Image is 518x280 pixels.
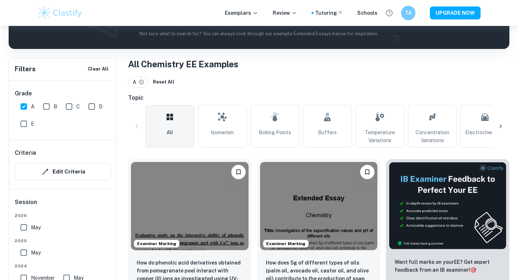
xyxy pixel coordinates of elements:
[231,165,246,179] button: Bookmark
[263,240,308,247] span: Examiner Marking
[133,78,140,86] span: A
[15,263,111,269] span: 2024
[465,128,505,136] span: Electrochemistry
[128,76,148,88] div: A
[15,212,111,219] span: 2026
[54,103,57,110] span: B
[360,165,374,179] button: Bookmark
[411,128,454,144] span: Concentration Variations
[31,120,34,128] span: E
[225,9,258,17] p: Exemplars
[357,9,377,17] a: Schools
[404,9,413,17] h6: TA
[383,7,395,19] button: Help and Feedback
[128,94,509,102] h6: Topic
[134,240,179,247] span: Examiner Marking
[315,9,343,17] a: Tutoring
[15,198,111,212] h6: Session
[211,128,234,136] span: Isomerism
[167,128,173,136] span: All
[15,238,111,244] span: 2025
[401,6,415,20] button: TA
[151,77,176,87] button: Reset All
[31,103,35,110] span: A
[15,64,36,74] h6: Filters
[389,162,506,249] img: Thumbnail
[273,9,297,17] p: Review
[128,58,509,71] h1: All Chemistry EE Examples
[318,128,337,136] span: Buffers
[15,163,111,180] button: Edit Criteria
[37,6,83,20] img: Clastify logo
[430,6,481,19] button: UPGRADE NOW
[15,89,111,98] h6: Grade
[31,249,41,257] span: May
[470,267,476,273] span: 🎯
[31,223,41,231] span: May
[131,162,249,250] img: Chemistry EE example thumbnail: How do phenolic acid derivatives obtaine
[76,103,80,110] span: C
[99,103,103,110] span: D
[259,128,291,136] span: Boiling Points
[14,30,504,37] p: Not sure what to search for? You can always look through our example Extended Essays below for in...
[395,258,501,274] p: Want full marks on your EE ? Get expert feedback from an IB examiner!
[15,149,36,157] h6: Criteria
[86,64,110,74] button: Clear All
[359,128,401,144] span: Temperature Variations
[260,162,378,250] img: Chemistry EE example thumbnail: How does 5g of different types of oils (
